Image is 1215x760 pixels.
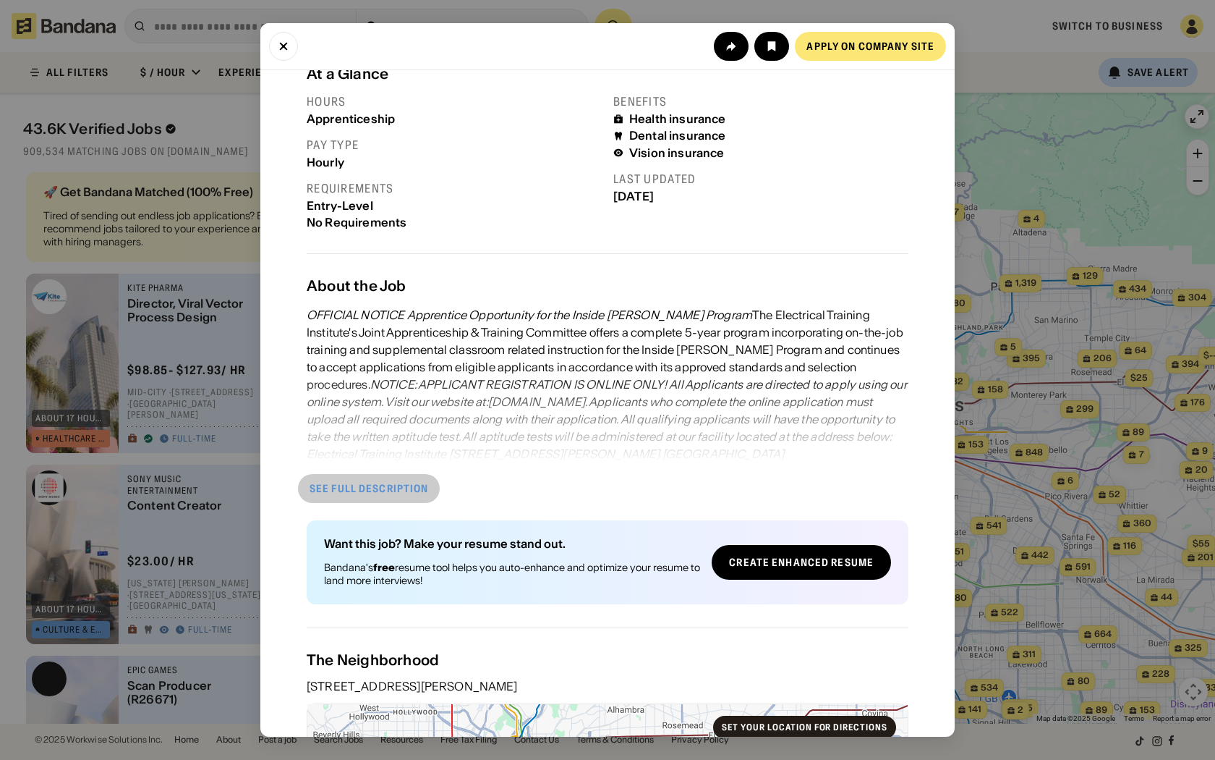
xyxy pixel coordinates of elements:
[629,112,726,126] div: Health insurance
[662,447,785,461] em: [GEOGRAPHIC_DATA]
[307,216,602,229] div: No Requirements
[613,190,908,203] div: [DATE]
[795,32,946,61] a: Apply on company site
[629,129,726,143] div: Dental insurance
[449,447,660,461] em: [STREET_ADDRESS][PERSON_NAME]
[307,112,602,126] div: Apprenticeship
[307,306,908,463] div: The Electrical Training Institute's Joint Apprenticeship & Training Committee offers a complete 5...
[269,32,298,61] button: Close
[307,680,908,692] div: [STREET_ADDRESS][PERSON_NAME]
[373,561,395,574] b: free
[307,138,602,153] div: Pay type
[722,723,887,732] div: Set your location for directions
[407,308,752,322] em: Apprentice Opportunity for the Inside [PERSON_NAME] Program
[307,65,908,83] div: At a Glance
[307,199,602,213] div: Entry-Level
[307,651,908,669] div: The Neighborhood
[307,277,908,295] div: About the Job
[713,716,896,739] a: Set your location for directions
[806,41,934,51] div: Apply on company site
[324,538,700,549] div: Want this job? Make your resume stand out.
[629,146,725,160] div: Vision insurance
[370,377,667,392] em: NOTICE: APPLICANT REGISTRATION IS ONLINE ONLY!
[488,394,585,409] a: [DOMAIN_NAME]
[307,377,907,444] em: All Applicants are directed to apply using our online system. Visit our website at: . Applicants ...
[307,181,602,196] div: Requirements
[307,447,447,461] em: Electrical Training Institute
[613,94,908,109] div: Benefits
[307,308,404,322] em: OFFICIAL NOTICE
[307,94,602,109] div: Hours
[324,561,700,587] div: Bandana's resume tool helps you auto-enhance and optimize your resume to land more interviews!
[307,156,602,169] div: Hourly
[310,484,428,494] div: See full description
[613,172,908,187] div: Last updated
[729,557,874,567] div: Create Enhanced Resume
